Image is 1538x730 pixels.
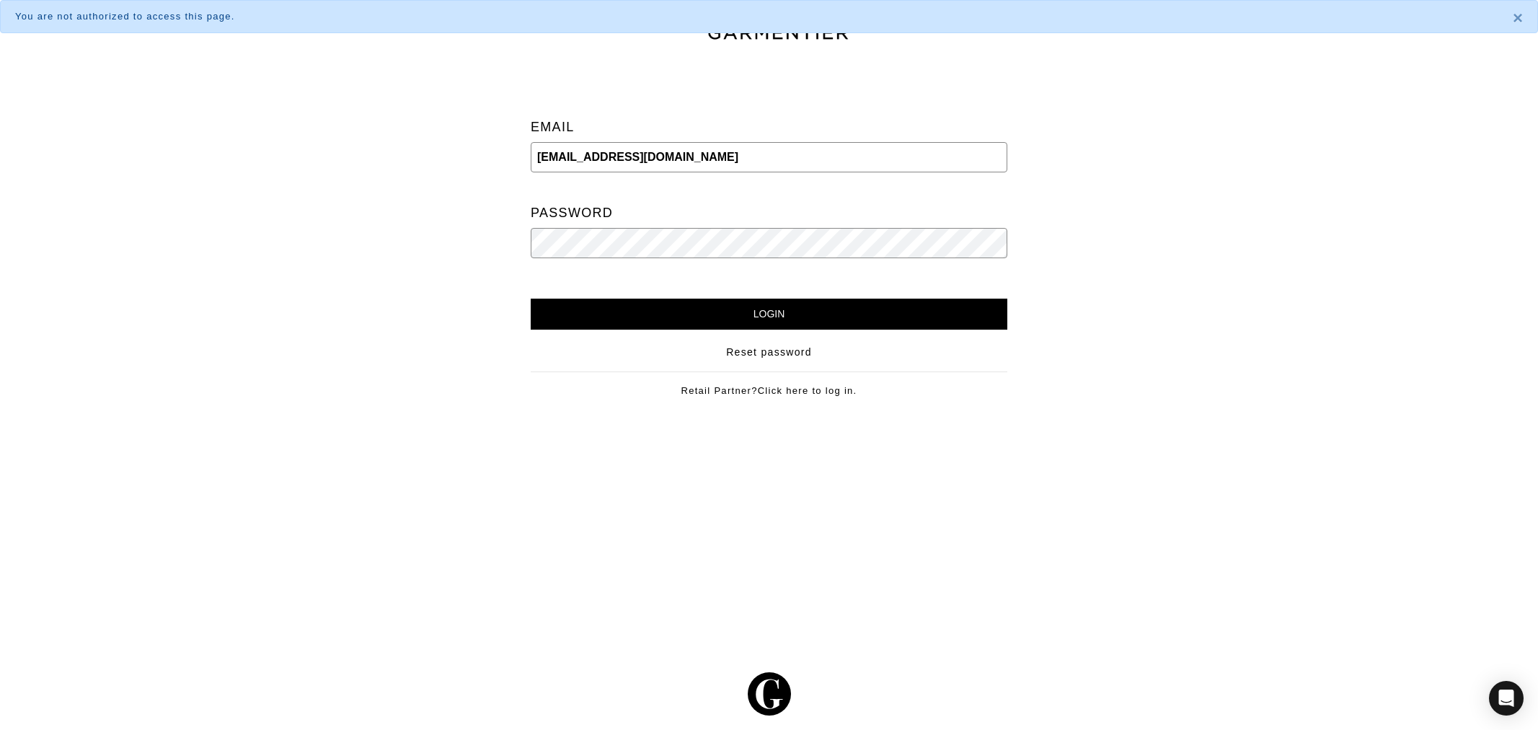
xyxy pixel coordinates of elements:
a: Reset password [726,345,812,360]
div: Retail Partner? [531,371,1007,398]
span: × [1513,8,1523,27]
img: g-602364139e5867ba59c769ce4266a9601a3871a1516a6a4c3533f4bc45e69684.svg [748,672,791,716]
a: Click here to log in. [758,385,857,396]
input: Login [531,299,1007,330]
div: Open Intercom Messenger [1489,681,1524,716]
label: Password [531,198,613,228]
label: Email [531,113,575,142]
div: You are not authorized to access this page. [15,9,1491,24]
